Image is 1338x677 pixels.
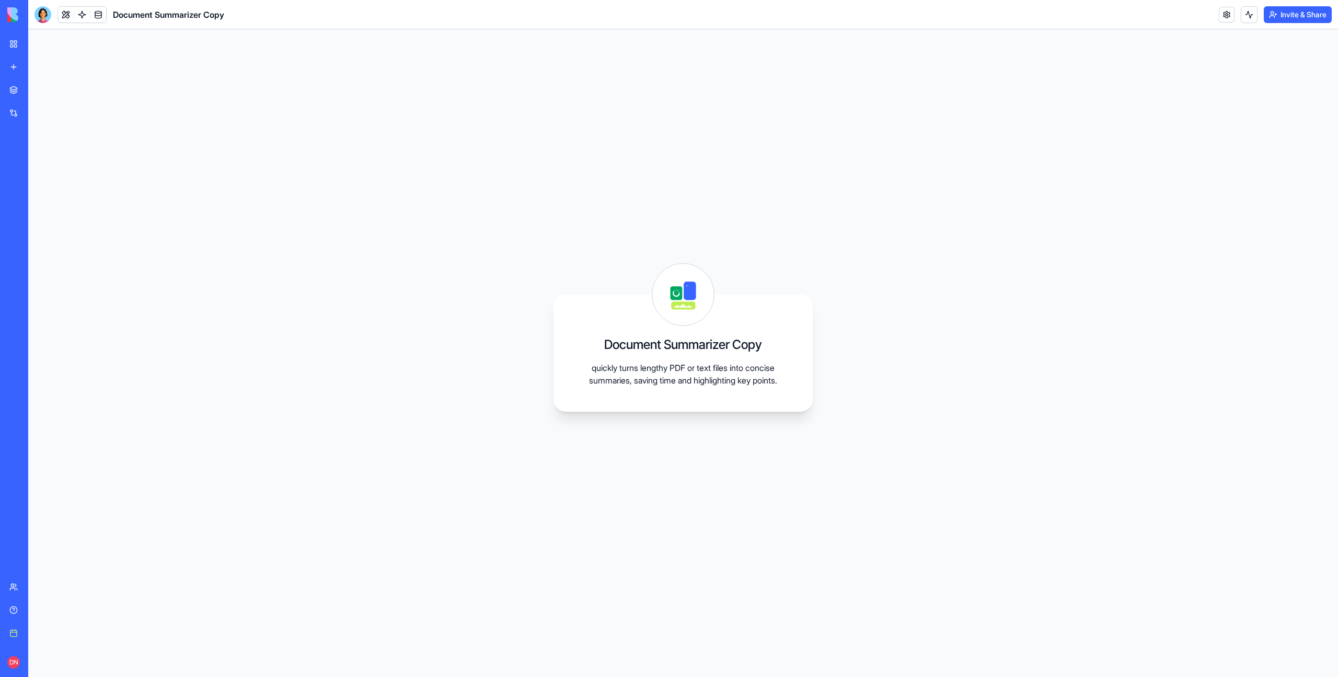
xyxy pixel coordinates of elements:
[7,7,72,22] img: logo
[604,336,762,353] h3: Document Summarizer Copy
[1264,6,1332,23] button: Invite & Share
[579,362,788,387] p: quickly turns lengthy PDF or text files into concise summaries, saving time and highlighting key ...
[7,656,20,669] span: DN
[113,8,224,21] h1: Document Summarizer Copy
